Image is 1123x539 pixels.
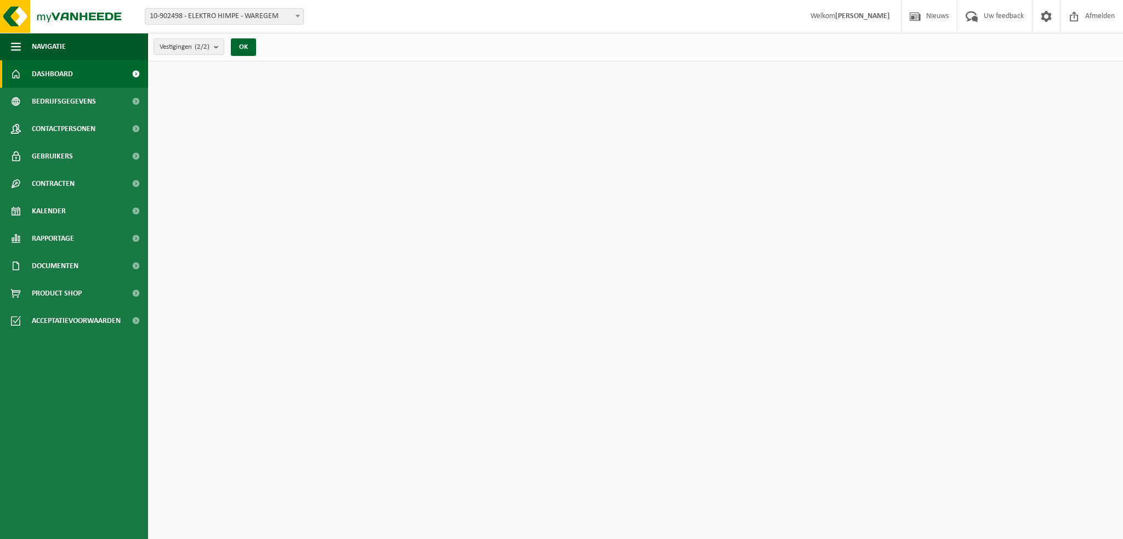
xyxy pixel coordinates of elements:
button: OK [231,38,256,56]
span: 10-902498 - ELEKTRO HIMPE - WAREGEM [145,9,303,24]
span: Product Shop [32,280,82,307]
count: (2/2) [195,43,209,50]
span: Dashboard [32,60,73,88]
span: Gebruikers [32,143,73,170]
span: 10-902498 - ELEKTRO HIMPE - WAREGEM [145,8,304,25]
strong: [PERSON_NAME] [835,12,890,20]
span: Documenten [32,252,78,280]
span: Bedrijfsgegevens [32,88,96,115]
button: Vestigingen(2/2) [154,38,224,55]
span: Contracten [32,170,75,197]
span: Contactpersonen [32,115,95,143]
span: Navigatie [32,33,66,60]
span: Acceptatievoorwaarden [32,307,121,334]
span: Rapportage [32,225,74,252]
span: Vestigingen [160,39,209,55]
span: Kalender [32,197,66,225]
